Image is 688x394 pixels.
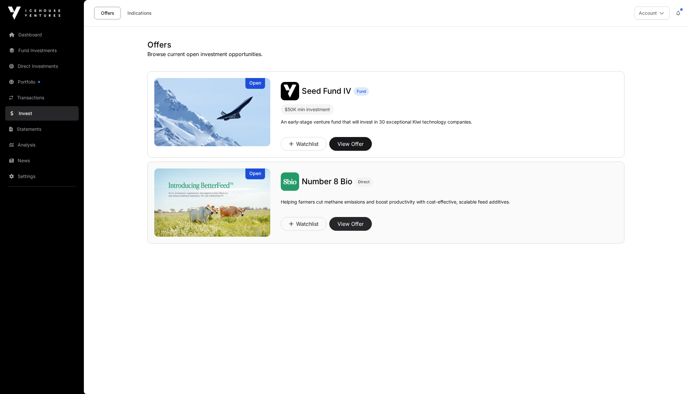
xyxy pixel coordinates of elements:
a: Invest [5,106,79,121]
div: Open [245,78,265,89]
span: Fund [357,89,366,94]
a: Statements [5,122,79,136]
a: Offers [94,7,121,19]
a: Settings [5,169,79,184]
p: Browse current open investment opportunities. [147,50,624,58]
iframe: Chat Widget [655,363,688,394]
a: Transactions [5,90,79,105]
img: Number 8 Bio [154,168,270,237]
img: Icehouse Ventures Logo [8,7,60,20]
div: Open [245,168,265,179]
img: Seed Fund IV [281,82,299,100]
span: Direct [358,179,370,185]
p: Helping farmers cut methane emissions and boost productivity with cost-effective, scalable feed a... [281,199,510,214]
button: View Offer [329,137,372,151]
a: Direct Investments [5,59,79,73]
button: Watchlist [281,137,327,151]
a: News [5,153,79,168]
button: View Offer [329,217,372,231]
a: Indications [123,7,156,19]
a: Analysis [5,138,79,152]
button: Account [635,7,670,20]
a: Number 8 Bio [302,176,353,187]
span: Number 8 Bio [302,177,353,186]
p: An early-stage venture fund that will invest in 30 exceptional Kiwi technology companies. [281,119,472,125]
a: Fund Investments [5,43,79,58]
img: Seed Fund IV [154,78,270,146]
a: Seed Fund IV [302,86,351,96]
a: Dashboard [5,28,79,42]
a: Number 8 BioOpen [154,168,270,237]
div: $50K min investment [281,104,334,115]
a: Seed Fund IVOpen [154,78,270,146]
div: $50K min investment [285,106,330,113]
a: Portfolio [5,75,79,89]
img: Number 8 Bio [281,172,299,191]
h1: Offers [147,40,624,50]
button: Watchlist [281,217,327,231]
